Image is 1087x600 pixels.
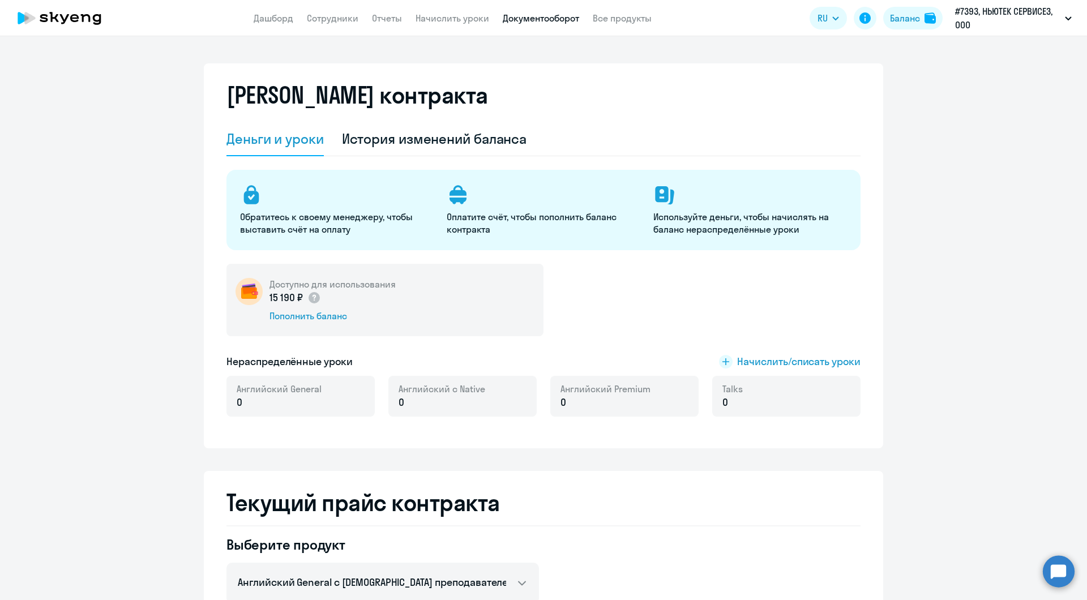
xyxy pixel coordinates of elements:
[226,354,353,369] h5: Нераспределённые уроки
[722,383,743,395] span: Talks
[237,395,242,410] span: 0
[593,12,652,24] a: Все продукты
[810,7,847,29] button: RU
[955,5,1060,32] p: #7393, НЬЮТЕК СЕРВИСЕЗ, ООО
[226,130,324,148] div: Деньги и уроки
[925,12,936,24] img: balance
[269,290,321,305] p: 15 190 ₽
[399,395,404,410] span: 0
[372,12,402,24] a: Отчеты
[399,383,485,395] span: Английский с Native
[737,354,861,369] span: Начислить/списать уроки
[269,310,396,322] div: Пополнить баланс
[653,211,846,235] p: Используйте деньги, чтобы начислять на баланс нераспределённые уроки
[307,12,358,24] a: Сотрудники
[254,12,293,24] a: Дашборд
[560,383,651,395] span: Английский Premium
[890,11,920,25] div: Баланс
[416,12,489,24] a: Начислить уроки
[226,82,488,109] h2: [PERSON_NAME] контракта
[447,211,640,235] p: Оплатите счёт, чтобы пополнить баланс контракта
[722,395,728,410] span: 0
[226,535,539,554] h4: Выберите продукт
[240,211,433,235] p: Обратитесь к своему менеджеру, чтобы выставить счёт на оплату
[949,5,1077,32] button: #7393, НЬЮТЕК СЕРВИСЕЗ, ООО
[503,12,579,24] a: Документооборот
[342,130,527,148] div: История изменений баланса
[883,7,943,29] button: Балансbalance
[560,395,566,410] span: 0
[269,278,396,290] h5: Доступно для использования
[226,489,861,516] h2: Текущий прайс контракта
[236,278,263,305] img: wallet-circle.png
[818,11,828,25] span: RU
[237,383,322,395] span: Английский General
